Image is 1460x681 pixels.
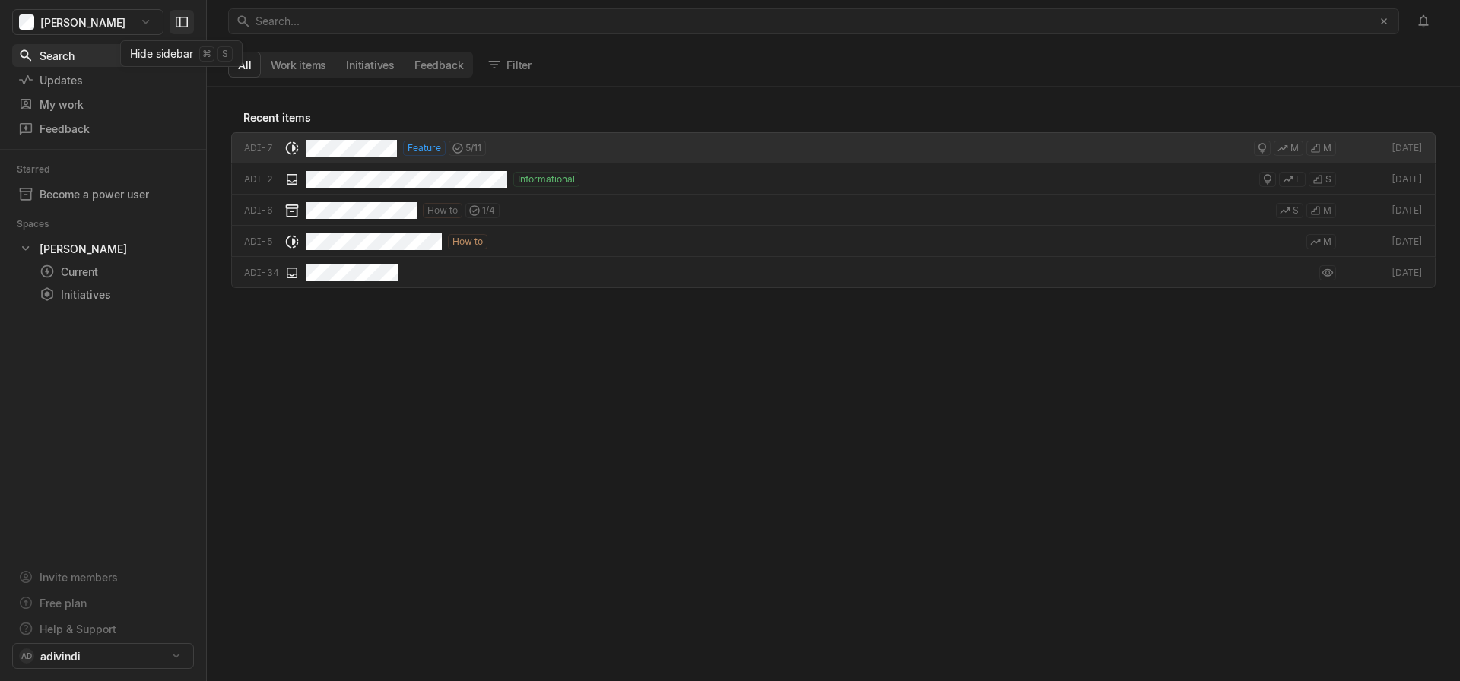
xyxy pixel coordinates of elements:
[1290,141,1299,155] span: M
[1389,235,1423,249] div: [DATE]
[12,68,194,91] a: Updates
[244,141,278,155] div: ADI-7
[120,40,243,67] div: Hide sidebar
[40,595,87,611] div: Free plan
[1389,173,1423,186] div: [DATE]
[12,565,194,588] a: Invite members
[18,48,188,64] div: Search
[40,287,188,302] div: Initiatives
[17,162,68,177] div: Starred
[1306,141,1336,156] button: M
[231,257,1436,288] a: ADI-34[DATE]
[12,591,194,614] a: Free plan
[408,141,441,155] span: Feature
[12,44,194,67] a: Search
[1274,141,1303,156] button: M
[1323,204,1331,217] span: M
[217,46,233,62] kbd: s
[40,648,80,664] span: adivindi
[40,14,125,30] span: [PERSON_NAME]
[231,195,1436,226] a: ADI-6How to1/4SM[DATE]
[465,141,481,155] span: 5 / 11
[231,163,1436,195] a: ADI-2InformationalLS[DATE]
[228,52,261,78] button: All
[1389,141,1423,155] div: [DATE]
[199,46,214,62] kbd: ⌘
[40,264,188,280] div: Current
[33,261,194,282] a: Current
[207,87,1460,681] div: grid
[40,241,127,257] div: [PERSON_NAME]
[12,93,194,116] a: My work
[12,238,194,259] a: [PERSON_NAME]
[40,569,118,585] div: Invite members
[12,9,163,35] button: [PERSON_NAME]
[231,132,1436,163] a: ADI-7Feature5/11MM[DATE]
[12,117,194,140] a: Feedback
[336,52,405,77] button: Initiatives
[21,648,31,664] span: AD
[231,102,1436,132] div: Recent items
[1389,204,1423,217] div: [DATE]
[244,235,278,249] div: ADI-5
[1323,141,1331,155] span: M
[1323,235,1331,249] span: M
[17,217,68,232] div: Spaces
[481,52,541,77] button: Filter
[244,204,278,217] div: ADI-6
[518,173,575,186] span: Informational
[261,52,336,77] button: Work items
[1293,204,1299,217] span: S
[18,121,188,137] div: Feedback
[33,283,194,305] a: Initiatives
[244,173,278,186] div: ADI-2
[405,52,473,77] button: Feedback
[482,204,495,217] span: 1 / 4
[12,183,194,204] a: Become a power user
[244,266,278,280] div: ADI-34
[1296,173,1301,186] span: L
[12,643,194,669] button: ADadivindi
[40,186,149,202] div: Become a power user
[40,621,116,637] div: Help & Support
[1325,173,1331,186] span: S
[427,204,458,217] span: How to
[452,235,483,249] span: How to
[1389,266,1423,280] div: [DATE]
[231,226,1436,257] a: ADI-5How toM[DATE]
[18,72,188,88] div: Updates
[18,97,188,112] div: My work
